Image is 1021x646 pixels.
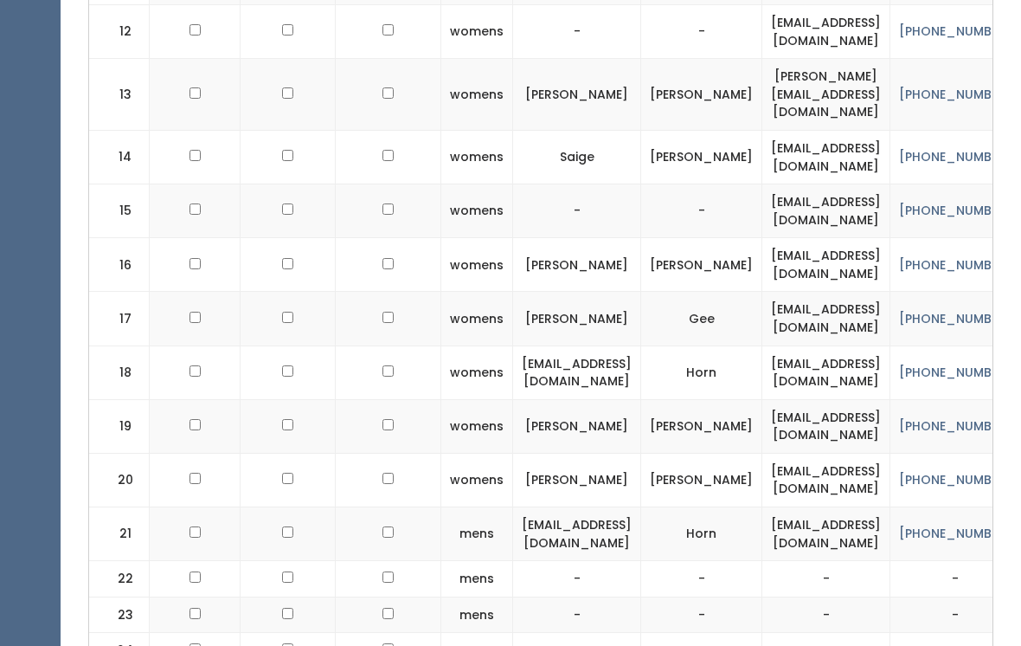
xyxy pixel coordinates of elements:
[89,130,150,184] td: 14
[513,238,641,292] td: [PERSON_NAME]
[890,597,1021,633] td: -
[441,184,513,238] td: womens
[441,238,513,292] td: womens
[441,5,513,59] td: womens
[762,453,890,507] td: [EMAIL_ADDRESS][DOMAIN_NAME]
[762,561,890,598] td: -
[513,346,641,399] td: [EMAIL_ADDRESS][DOMAIN_NAME]
[762,292,890,346] td: [EMAIL_ADDRESS][DOMAIN_NAME]
[513,5,641,59] td: -
[441,561,513,598] td: mens
[89,238,150,292] td: 16
[762,184,890,238] td: [EMAIL_ADDRESS][DOMAIN_NAME]
[762,238,890,292] td: [EMAIL_ADDRESS][DOMAIN_NAME]
[762,597,890,633] td: -
[441,59,513,131] td: womens
[762,399,890,453] td: [EMAIL_ADDRESS][DOMAIN_NAME]
[641,346,762,399] td: Horn
[441,399,513,453] td: womens
[89,453,150,507] td: 20
[899,525,1011,542] a: [PHONE_NUMBER]
[89,184,150,238] td: 15
[641,184,762,238] td: -
[641,59,762,131] td: [PERSON_NAME]
[513,184,641,238] td: -
[890,561,1021,598] td: -
[513,597,641,633] td: -
[762,5,890,59] td: [EMAIL_ADDRESS][DOMAIN_NAME]
[441,453,513,507] td: womens
[89,597,150,633] td: 23
[899,23,1011,40] a: [PHONE_NUMBER]
[899,310,1011,327] a: [PHONE_NUMBER]
[899,256,1011,274] a: [PHONE_NUMBER]
[513,507,641,561] td: [EMAIL_ADDRESS][DOMAIN_NAME]
[441,597,513,633] td: mens
[513,130,641,184] td: Saige
[89,399,150,453] td: 19
[441,346,513,399] td: womens
[641,597,762,633] td: -
[89,59,150,131] td: 13
[762,130,890,184] td: [EMAIL_ADDRESS][DOMAIN_NAME]
[513,561,641,598] td: -
[641,130,762,184] td: [PERSON_NAME]
[641,453,762,507] td: [PERSON_NAME]
[513,292,641,346] td: [PERSON_NAME]
[762,59,890,131] td: [PERSON_NAME][EMAIL_ADDRESS][DOMAIN_NAME]
[899,471,1011,488] a: [PHONE_NUMBER]
[641,561,762,598] td: -
[89,292,150,346] td: 17
[762,507,890,561] td: [EMAIL_ADDRESS][DOMAIN_NAME]
[899,417,1011,435] a: [PHONE_NUMBER]
[441,292,513,346] td: womens
[641,507,762,561] td: Horn
[762,346,890,399] td: [EMAIL_ADDRESS][DOMAIN_NAME]
[899,148,1011,165] a: [PHONE_NUMBER]
[899,86,1011,103] a: [PHONE_NUMBER]
[513,453,641,507] td: [PERSON_NAME]
[89,507,150,561] td: 21
[89,5,150,59] td: 12
[899,202,1011,219] a: [PHONE_NUMBER]
[641,399,762,453] td: [PERSON_NAME]
[641,292,762,346] td: Gee
[89,561,150,598] td: 22
[641,5,762,59] td: -
[513,59,641,131] td: [PERSON_NAME]
[89,346,150,399] td: 18
[641,238,762,292] td: [PERSON_NAME]
[513,399,641,453] td: [PERSON_NAME]
[899,364,1011,381] a: [PHONE_NUMBER]
[441,507,513,561] td: mens
[441,130,513,184] td: womens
